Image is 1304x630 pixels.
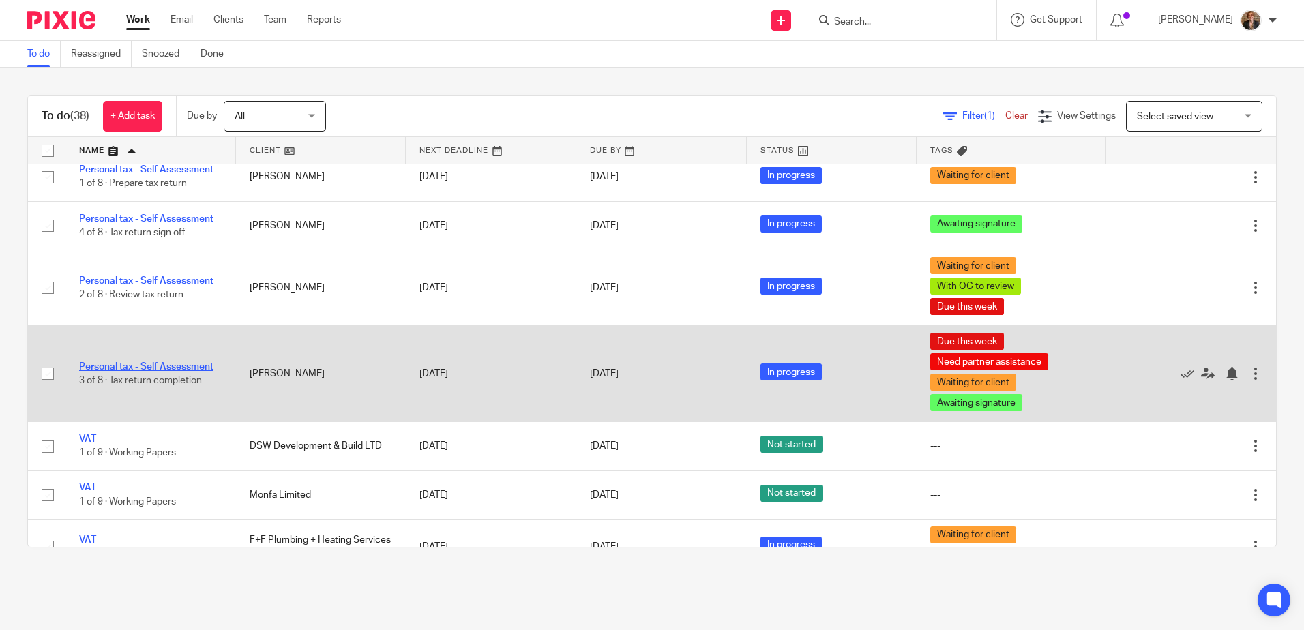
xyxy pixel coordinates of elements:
[236,422,406,470] td: DSW Development & Build LTD
[760,537,822,554] span: In progress
[760,363,822,380] span: In progress
[79,362,213,372] a: Personal tax - Self Assessment
[71,41,132,67] a: Reassigned
[264,13,286,27] a: Team
[1158,13,1233,27] p: [PERSON_NAME]
[984,111,995,121] span: (1)
[79,449,176,458] span: 1 of 9 · Working Papers
[79,228,185,237] span: 4 of 8 · Tax return sign off
[171,13,193,27] a: Email
[1137,112,1213,121] span: Select saved view
[142,41,190,67] a: Snoozed
[70,110,89,121] span: (38)
[213,13,243,27] a: Clients
[201,41,234,67] a: Done
[760,215,822,232] span: In progress
[79,434,96,444] a: VAT
[930,147,953,154] span: Tags
[406,201,576,250] td: [DATE]
[930,333,1004,350] span: Due this week
[406,153,576,201] td: [DATE]
[1057,111,1116,121] span: View Settings
[930,488,1092,502] div: ---
[930,215,1022,232] span: Awaiting signature
[930,298,1004,315] span: Due this week
[27,41,61,67] a: To do
[1240,10,1262,31] img: WhatsApp%20Image%202025-04-23%20at%2010.20.30_16e186ec.jpg
[236,326,406,422] td: [PERSON_NAME]
[406,422,576,470] td: [DATE]
[590,490,619,500] span: [DATE]
[79,165,213,175] a: Personal tax - Self Assessment
[1030,15,1082,25] span: Get Support
[930,167,1016,184] span: Waiting for client
[79,214,213,224] a: Personal tax - Self Assessment
[760,277,822,295] span: In progress
[833,16,955,29] input: Search
[79,483,96,492] a: VAT
[590,283,619,292] span: [DATE]
[1005,111,1028,121] a: Clear
[406,520,576,575] td: [DATE]
[962,111,1005,121] span: Filter
[760,436,823,453] span: Not started
[930,257,1016,274] span: Waiting for client
[590,441,619,451] span: [DATE]
[79,497,176,507] span: 1 of 9 · Working Papers
[930,394,1022,411] span: Awaiting signature
[79,535,96,545] a: VAT
[406,250,576,326] td: [DATE]
[406,470,576,519] td: [DATE]
[187,109,217,123] p: Due by
[930,439,1092,453] div: ---
[930,526,1016,543] span: Waiting for client
[930,353,1048,370] span: Need partner assistance
[590,542,619,552] span: [DATE]
[79,276,213,286] a: Personal tax - Self Assessment
[235,112,245,121] span: All
[1181,367,1201,380] a: Mark as done
[42,109,89,123] h1: To do
[930,277,1021,295] span: With OC to review
[590,369,619,378] span: [DATE]
[590,221,619,230] span: [DATE]
[930,374,1016,391] span: Waiting for client
[126,13,150,27] a: Work
[103,101,162,132] a: + Add task
[236,250,406,326] td: [PERSON_NAME]
[760,167,822,184] span: In progress
[79,179,187,189] span: 1 of 8 · Prepare tax return
[236,470,406,519] td: Monfa Limited
[236,520,406,575] td: F+F Plumbing + Heating Services LTD
[236,153,406,201] td: [PERSON_NAME]
[406,326,576,422] td: [DATE]
[79,376,202,385] span: 3 of 8 · Tax return completion
[760,485,823,502] span: Not started
[236,201,406,250] td: [PERSON_NAME]
[307,13,341,27] a: Reports
[27,11,95,29] img: Pixie
[79,290,183,299] span: 2 of 8 · Review tax return
[590,172,619,182] span: [DATE]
